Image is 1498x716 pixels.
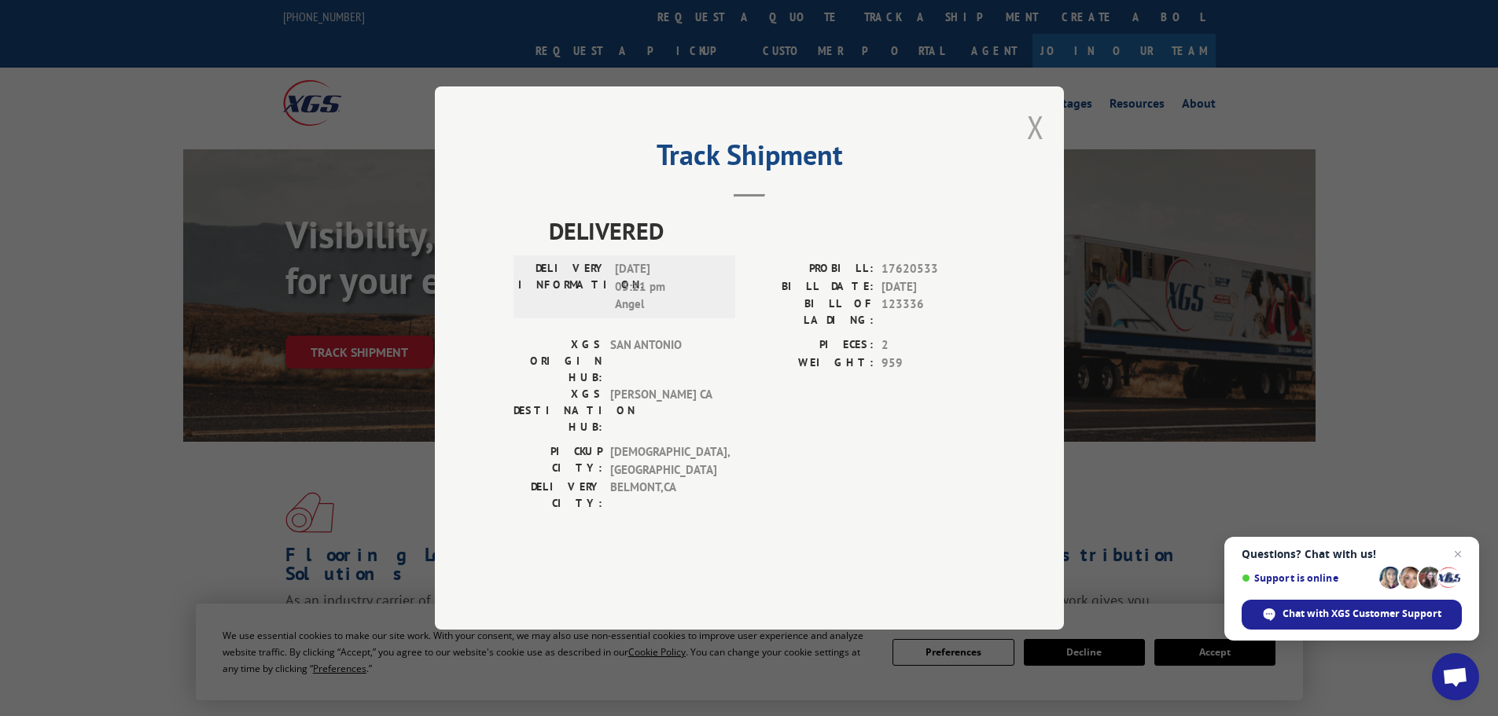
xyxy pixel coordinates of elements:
[513,386,602,435] label: XGS DESTINATION HUB:
[610,443,716,479] span: [DEMOGRAPHIC_DATA] , [GEOGRAPHIC_DATA]
[518,260,607,314] label: DELIVERY INFORMATION:
[749,278,874,296] label: BILL DATE:
[513,144,985,174] h2: Track Shipment
[513,443,602,479] label: PICKUP CITY:
[513,479,602,512] label: DELIVERY CITY:
[749,260,874,278] label: PROBILL:
[1283,607,1441,621] span: Chat with XGS Customer Support
[749,354,874,373] label: WEIGHT:
[882,336,985,354] span: 2
[610,386,716,435] span: [PERSON_NAME] CA
[1027,106,1044,148] button: Close modal
[882,354,985,373] span: 959
[1242,572,1374,584] span: Support is online
[610,336,716,386] span: SAN ANTONIO
[882,296,985,329] span: 123336
[749,296,874,329] label: BILL OF LADING:
[882,278,985,296] span: [DATE]
[513,336,602,386] label: XGS ORIGIN HUB:
[610,479,716,512] span: BELMONT , CA
[1448,545,1467,564] span: Close chat
[1242,548,1462,560] span: Questions? Chat with us!
[549,213,985,248] span: DELIVERED
[615,260,721,314] span: [DATE] 05:21 pm Angel
[1432,653,1479,700] div: Open chat
[882,260,985,278] span: 17620533
[749,336,874,354] label: PIECES:
[1242,600,1462,630] div: Chat with XGS Customer Support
